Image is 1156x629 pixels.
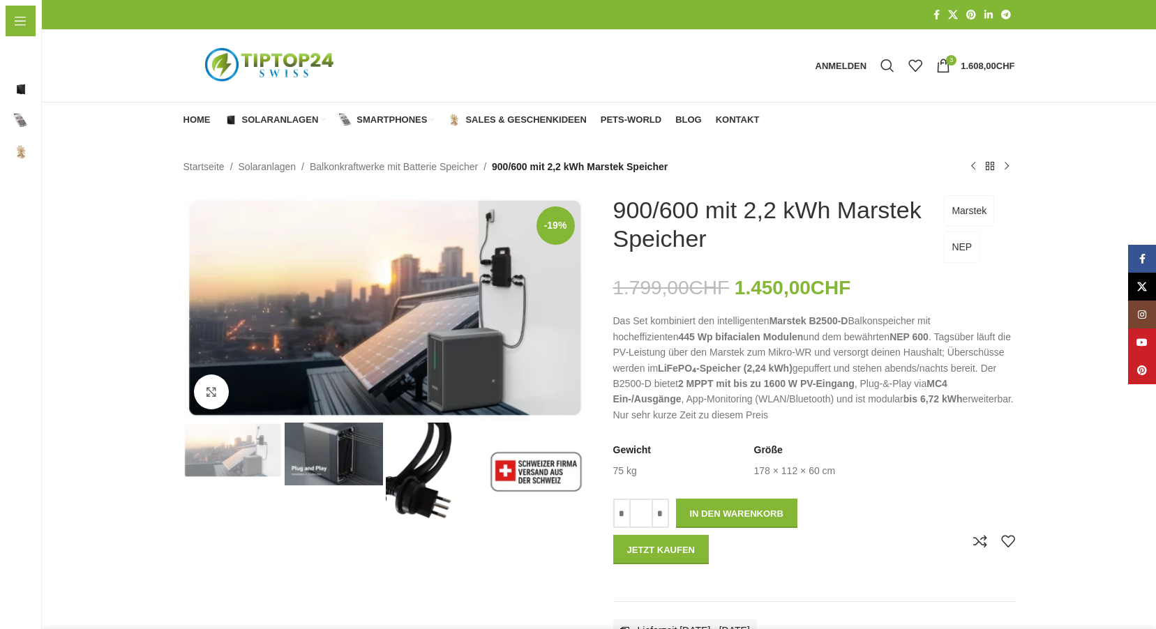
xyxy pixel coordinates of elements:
strong: LiFePO₄-Speicher (2,24 kWh) [658,363,793,374]
span: Menü [33,13,59,29]
a: Blog [675,106,702,134]
span: CHF [689,277,730,298]
span: Pets-World [601,114,661,126]
a: X Social Link [1128,273,1156,301]
td: 75 kg [613,464,637,478]
img: 900/600 mit 2,2 kWh Marstek Speicher [183,423,282,478]
div: Meine Wunschliste [901,52,929,79]
a: Kontakt [716,106,760,134]
a: Startseite [183,159,225,174]
a: Telegram Social Link [997,6,1015,24]
a: Sales & Geschenkideen [448,106,586,134]
span: Sales & Geschenkideen [35,139,145,165]
a: Solaranlagen [225,106,326,134]
img: Smartphones [14,114,28,128]
span: Home [183,114,211,126]
a: 3 1.608,00CHF [929,52,1021,79]
img: 900/600 mit 2,2 kWh Marstek Speicher – Bild 3 [386,423,484,554]
a: LinkedIn Social Link [980,6,997,24]
a: Facebook Social Link [929,6,944,24]
a: Solaranlagen [239,159,296,174]
span: Größe [754,444,783,457]
a: Facebook Social Link [1128,245,1156,273]
bdi: 1.799,00 [613,277,730,298]
span: Gewicht [613,444,651,457]
span: Blog [14,202,36,227]
span: 3 [946,55,956,66]
span: Smartphones [35,108,97,133]
img: Sales & Geschenkideen [448,114,460,126]
a: Nächstes Produkt [998,158,1015,175]
button: Jetzt kaufen [613,535,710,564]
strong: Marstek B2500-D [770,315,848,326]
span: Solaranlagen [242,114,319,126]
img: Solaranlagen [14,82,28,96]
img: Sales & Geschenkideen [14,145,28,159]
a: Pets-World [601,106,661,134]
span: Anmelden [816,61,867,70]
span: Kontakt [14,234,50,259]
a: Balkonkraftwerke mit Batterie Speicher [310,159,478,174]
strong: 445 Wp bifacialen Modulen [678,331,803,342]
strong: NEP 600 [889,331,929,342]
strong: 2 MPPT mit bis zu 1600 W PV-Eingang [678,378,855,389]
span: CHF [811,277,851,298]
span: Solaranlagen [35,77,96,102]
span: Kontakt [716,114,760,126]
table: Produktdetails [613,444,1015,478]
span: CHF [996,61,1015,71]
strong: bis 6,72 kWh [903,393,963,404]
a: Vorheriges Produkt [965,158,982,175]
bdi: 1.608,00 [961,61,1014,71]
span: -19% [536,206,575,245]
a: Instagram Social Link [1128,301,1156,328]
a: YouTube Social Link [1128,328,1156,356]
a: Marstek [945,196,993,225]
img: Solaranlagen [225,114,237,126]
img: 900/600 mit 2,2 kWh Marstek Speicher – Bild 4 [487,423,585,521]
h1: 900/600 mit 2,2 kWh Marstek Speicher [613,196,931,253]
a: Anmelden [809,52,874,79]
img: 900/600 mit 2,2 kWh Marstek Speicher – Bild 2 [285,423,383,485]
div: Hauptnavigation [177,106,767,134]
img: Smartphones [339,114,352,126]
td: 178 × 112 × 60 cm [754,464,836,478]
a: NEP [945,232,979,262]
a: Logo der Website [183,59,358,70]
a: Pinterest Social Link [1128,356,1156,384]
img: 5-_1.webp [183,196,585,420]
span: Pets-World [14,171,66,196]
input: Produktmenge [631,499,652,528]
span: Blog [675,114,702,126]
bdi: 1.450,00 [735,277,851,298]
strong: MC4 Ein-/Ausgänge [613,378,947,404]
a: X Social Link [944,6,962,24]
span: Sales & Geschenkideen [465,114,586,126]
a: Suche [873,52,901,79]
a: Home [183,106,211,134]
nav: Breadcrumb [183,159,668,174]
p: Das Set kombiniert den intelligenten Balkonspeicher mit hocheffizienten und dem bewährten . Tagsü... [613,313,1015,423]
span: Smartphones [356,114,427,126]
span: Home [14,45,41,70]
span: 900/600 mit 2,2 kWh Marstek Speicher [492,159,668,174]
a: Pinterest Social Link [962,6,980,24]
button: In den Warenkorb [676,499,797,528]
a: Smartphones [339,106,434,134]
